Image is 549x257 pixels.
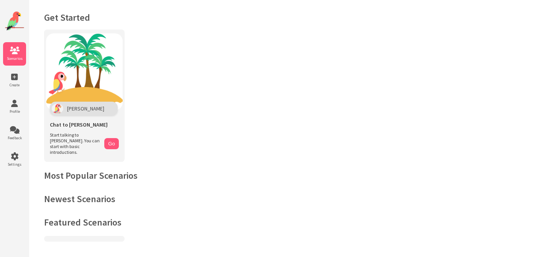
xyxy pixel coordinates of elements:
[44,12,534,23] h1: Get Started
[3,162,26,167] span: Settings
[52,104,63,114] img: Polly
[67,105,104,112] span: [PERSON_NAME]
[3,56,26,61] span: Scenarios
[104,138,119,149] button: Go
[3,82,26,87] span: Create
[50,132,100,155] span: Start talking to [PERSON_NAME]. You can start with basic introductions.
[44,193,534,205] h2: Newest Scenarios
[46,33,123,110] img: Chat with Polly
[5,12,24,31] img: Website Logo
[50,121,108,128] span: Chat to [PERSON_NAME]
[3,109,26,114] span: Profile
[44,170,534,181] h2: Most Popular Scenarios
[44,216,534,228] h2: Featured Scenarios
[3,135,26,140] span: Feedback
